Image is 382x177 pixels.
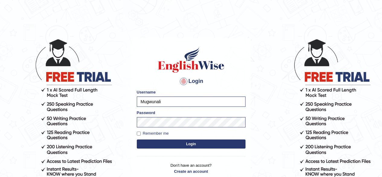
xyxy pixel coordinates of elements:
[137,77,246,86] h4: Login
[157,46,226,74] img: Logo of English Wise sign in for intelligent practice with AI
[137,89,156,95] label: Username
[137,132,141,136] input: Remember me
[137,169,246,174] a: Create an account
[137,130,169,136] label: Remember me
[137,139,246,149] button: Login
[137,110,155,116] label: Password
